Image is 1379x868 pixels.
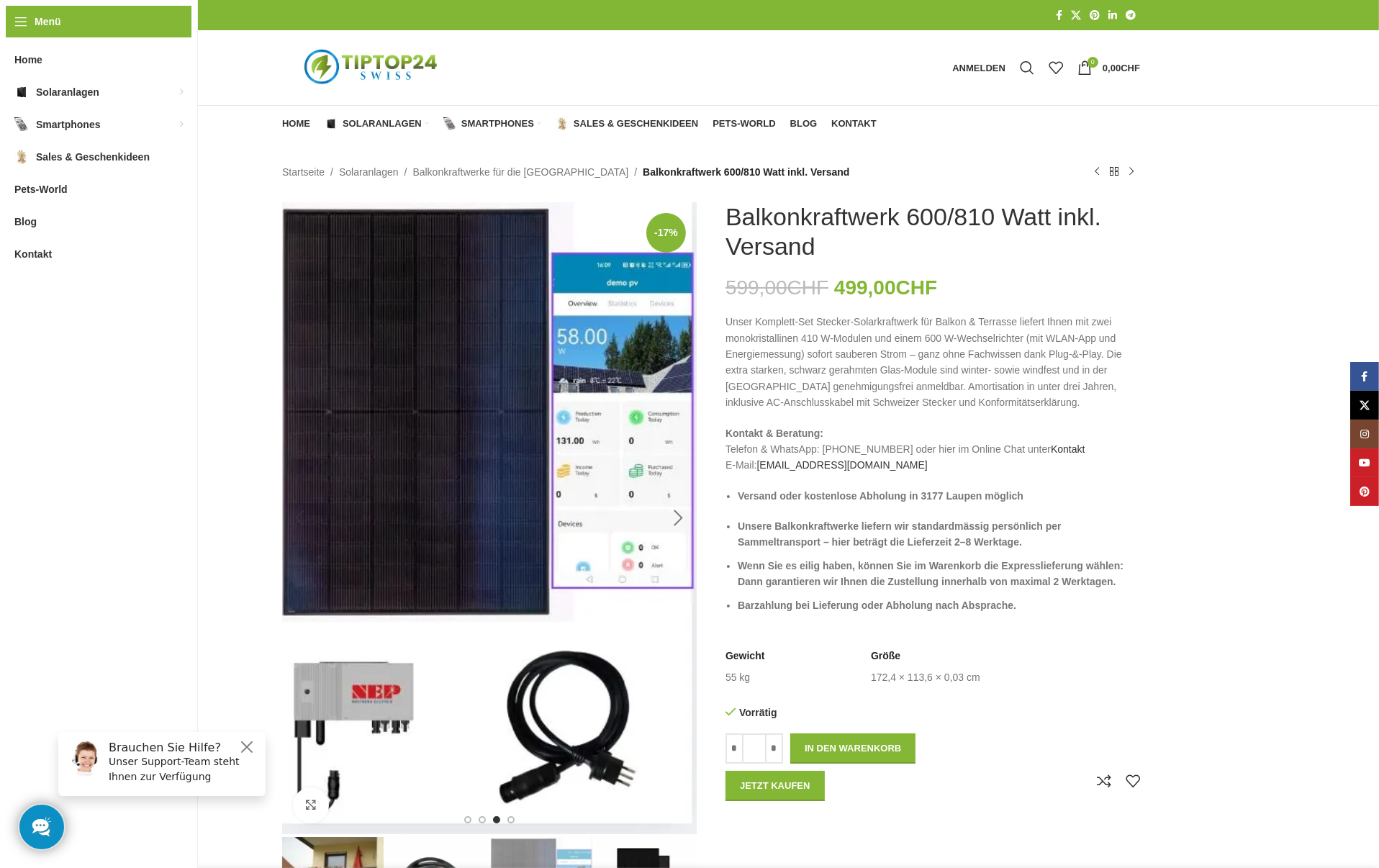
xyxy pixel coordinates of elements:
[1103,63,1140,73] bdi: 0,00
[1104,6,1121,25] a: LinkedIn Social Link
[325,109,429,138] a: Solaranlagen
[1350,391,1379,420] a: X Social Link
[871,649,900,664] span: Größe
[713,118,775,130] span: Pets-World
[443,117,456,130] img: Smartphones
[282,202,697,834] img: 410
[1350,362,1379,391] a: Facebook Social Link
[723,808,928,849] iframe: Sicherer Rahmen für schnelle Bezahlvorgänge
[1350,448,1379,477] a: YouTube Social Link
[725,649,1140,684] table: Produktdetails
[14,47,42,73] span: Home
[646,213,686,253] span: -17%
[1088,57,1098,68] span: 0
[1067,6,1085,25] a: X Social Link
[738,520,1062,548] strong: Unsere Balkonkraftwerke liefern wir standardmässig persönlich per Sammeltransport – hier beträgt ...
[343,118,422,130] span: Solaranlagen
[36,112,100,137] span: Smartphones
[556,117,569,130] img: Sales & Geschenkideen
[1350,477,1379,506] a: Pinterest Social Link
[282,500,318,536] div: Previous slide
[464,816,471,823] li: Go to slide 1
[1070,53,1147,82] a: 0 0,00CHF
[790,118,818,130] span: Blog
[574,118,698,130] span: Sales & Geschenkideen
[282,164,850,180] nav: Breadcrumb
[831,118,877,130] span: Kontakt
[191,18,209,35] button: Close
[62,20,210,34] h6: Brauchen Sie Hilfe?
[282,118,310,130] span: Home
[461,118,534,130] span: Smartphones
[14,209,37,235] span: Blog
[281,202,698,834] div: 3 / 4
[1350,420,1379,448] a: Instagram Social Link
[743,733,765,764] input: Produktmenge
[36,144,150,170] span: Sales & Geschenkideen
[952,63,1005,73] span: Anmelden
[738,600,1016,611] strong: Barzahlung bei Lieferung oder Abholung nach Absprache.
[757,459,928,471] a: [EMAIL_ADDRESS][DOMAIN_NAME]
[282,109,310,138] a: Home
[1121,63,1140,73] span: CHF
[790,109,818,138] a: Blog
[1088,163,1106,181] a: Vorheriges Produkt
[725,314,1140,410] p: Unser Komplett-Set Stecker-Solarkraftwerk für Balkon & Terrasse liefert Ihnen mit zwei monokrista...
[831,109,877,138] a: Kontakt
[738,560,1123,587] strong: Wenn Sie es eilig haben, können Sie im Warenkorb die Expresslieferung wählen: Dann garantieren wi...
[1013,53,1041,82] a: Suche
[325,117,338,130] img: Solaranlagen
[790,733,915,764] button: In den Warenkorb
[282,61,462,73] a: Logo der Website
[507,816,515,823] li: Go to slide 4
[661,500,697,536] div: Next slide
[493,816,500,823] li: Go to slide 3
[14,241,52,267] span: Kontakt
[725,428,823,439] strong: Kontakt & Beratung:
[725,706,926,719] p: Vorrätig
[725,425,1140,474] p: Telefon & WhatsApp: [PHONE_NUMBER] oder hier im Online Chat unter E-Mail:
[643,164,849,180] span: Balkonkraftwerk 600/810 Watt inkl. Versand
[412,164,628,180] a: Balkonkraftwerke für die [GEOGRAPHIC_DATA]
[713,109,775,138] a: Pets-World
[725,649,764,664] span: Gewicht
[1123,163,1140,181] a: Nächstes Produkt
[738,490,1023,502] strong: Versand oder kostenlose Abholung in 3177 Laupen möglich
[35,14,61,30] span: Menü
[556,109,698,138] a: Sales & Geschenkideen
[20,20,56,56] img: Customer service
[14,85,29,99] img: Solaranlagen
[834,276,937,299] bdi: 499,00
[945,53,1013,82] a: Anmelden
[725,202,1140,261] h1: Balkonkraftwerk 600/810 Watt inkl. Versand
[725,671,750,685] td: 55 kg
[14,150,29,164] img: Sales & Geschenkideen
[443,109,541,138] a: Smartphones
[282,164,325,180] a: Startseite
[787,276,829,299] span: CHF
[14,117,29,132] img: Smartphones
[62,34,210,64] p: Unser Support-Team steht Ihnen zur Verfügung
[275,109,884,138] div: Hauptnavigation
[339,164,399,180] a: Solaranlagen
[896,276,938,299] span: CHF
[36,79,99,105] span: Solaranlagen
[14,176,68,202] span: Pets-World
[725,276,828,299] bdi: 599,00
[1041,53,1070,82] div: Meine Wunschliste
[725,771,825,801] button: Jetzt kaufen
[871,671,980,685] td: 172,4 × 113,6 × 0,03 cm
[1085,6,1104,25] a: Pinterest Social Link
[1051,443,1085,455] a: Kontakt
[1121,6,1140,25] a: Telegram Social Link
[479,816,486,823] li: Go to slide 2
[1052,6,1067,25] a: Facebook Social Link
